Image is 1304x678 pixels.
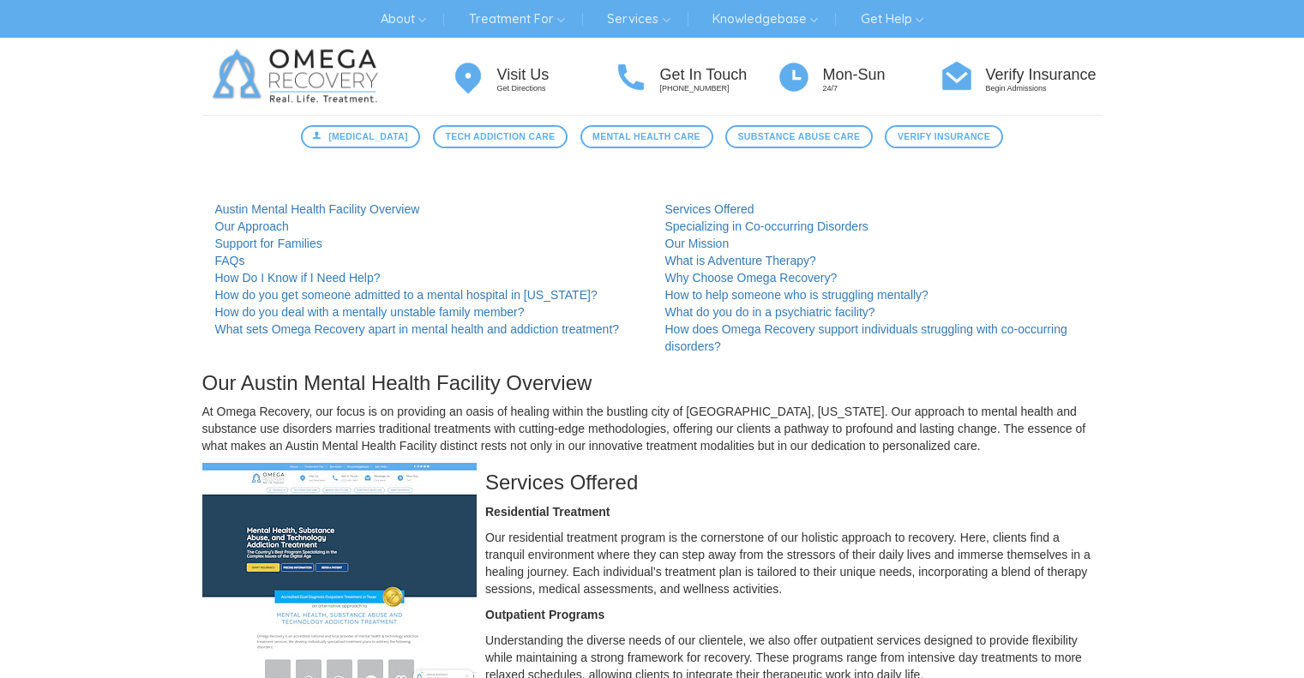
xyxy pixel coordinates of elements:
a: Knowledgebase [700,5,831,33]
a: Why Choose Omega Recovery? [665,271,838,285]
h3: Services Offered [202,471,1103,494]
h4: Verify Insurance [986,67,1103,84]
strong: Outpatient Programs [485,608,604,621]
p: [PHONE_NUMBER] [660,83,777,94]
a: What do you do in a psychiatric facility? [665,305,875,319]
a: Verify Insurance [885,125,1002,148]
a: How do you deal with a mentally unstable family member? [215,305,525,319]
p: 24/7 [823,83,940,94]
a: How do you get someone admitted to a mental hospital in [US_STATE]? [215,288,598,302]
a: How does Omega Recovery support individuals struggling with co-occurring disorders? [665,322,1067,353]
strong: Residential Treatment [485,505,610,519]
a: What is Adventure Therapy? [665,254,816,267]
p: Begin Admissions [986,83,1103,94]
span: Tech Addiction Care [445,129,555,144]
a: FAQs [215,254,245,267]
a: About [368,5,439,33]
a: Specializing in Co-occurring Disorders [665,219,868,233]
a: How Do I Know if I Need Help? [215,271,381,285]
p: Get Directions [497,83,614,94]
a: Get In Touch [PHONE_NUMBER] [614,58,777,95]
a: Our Mission [665,237,730,250]
a: Tech Addiction Care [433,125,568,148]
a: Substance Abuse Care [725,125,873,148]
a: Our Approach [215,219,289,233]
p: Our residential treatment program is the cornerstone of our holistic approach to recovery. Here, ... [202,529,1103,597]
a: [MEDICAL_DATA] [301,125,420,148]
a: Treatment For [456,5,578,33]
span: [MEDICAL_DATA] [328,129,408,144]
a: What sets Omega Recovery apart in mental health and addiction treatment? [215,322,620,336]
h3: Our Austin Mental Health Facility Overview [202,372,1103,394]
a: Verify Insurance Begin Admissions [940,58,1103,95]
a: Support for Families [215,237,322,250]
a: Services Offered [665,202,754,216]
a: Visit Us Get Directions [451,58,614,95]
span: Substance Abuse Care [738,129,861,144]
h4: Mon-Sun [823,67,940,84]
span: Mental Health Care [592,129,700,144]
h4: Get In Touch [660,67,777,84]
a: Get Help [848,5,936,33]
a: Austin Mental Health Facility Overview [215,202,420,216]
a: How to help someone who is struggling mentally? [665,288,928,302]
img: Omega Recovery [202,38,395,115]
p: At Omega Recovery, our focus is on providing an oasis of healing within the bustling city of [GEO... [202,403,1103,454]
a: Services [594,5,682,33]
a: Mental Health Care [580,125,713,148]
span: Verify Insurance [898,129,990,144]
h4: Visit Us [497,67,614,84]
